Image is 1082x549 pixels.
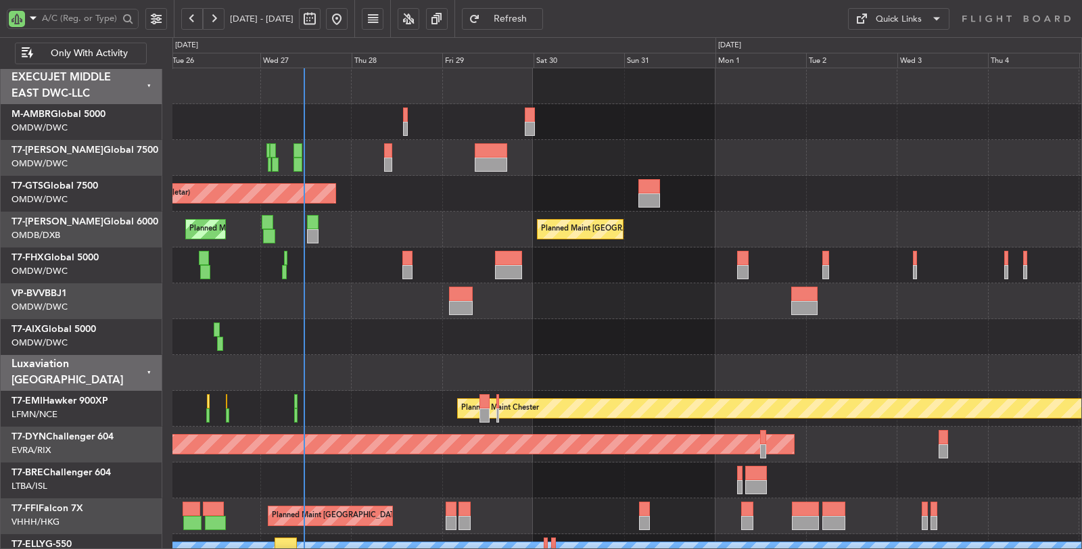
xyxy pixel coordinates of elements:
span: M-AMBR [11,110,51,119]
span: T7-FFI [11,504,39,513]
span: T7-EMI [11,396,43,406]
a: OMDW/DWC [11,193,68,206]
span: T7-FHX [11,253,44,262]
div: Planned Maint [GEOGRAPHIC_DATA] ([GEOGRAPHIC_DATA] Intl) [541,219,767,239]
div: Sun 31 [624,53,715,69]
a: OMDW/DWC [11,301,68,313]
span: Only With Activity [36,49,142,58]
a: T7-BREChallenger 604 [11,468,111,477]
a: T7-AIXGlobal 5000 [11,325,96,334]
span: T7-BRE [11,468,43,477]
span: [DATE] - [DATE] [230,13,293,25]
a: LTBA/ISL [11,480,47,492]
button: Only With Activity [15,43,147,64]
span: T7-[PERSON_NAME] [11,145,103,155]
div: Planned Maint [GEOGRAPHIC_DATA] ([GEOGRAPHIC_DATA] Intl) [272,506,498,526]
div: Tue 26 [170,53,261,69]
button: Refresh [462,8,543,30]
a: LFMN/NCE [11,408,57,421]
div: [DATE] [718,40,741,51]
a: EVRA/RIX [11,444,51,456]
a: OMDB/DXB [11,229,60,241]
div: Planned Maint Chester [461,398,539,419]
div: Sat 30 [534,53,625,69]
a: T7-EMIHawker 900XP [11,396,108,406]
div: Mon 1 [715,53,807,69]
a: VHHH/HKG [11,516,60,528]
span: T7-DYN [11,432,46,441]
div: Wed 27 [260,53,352,69]
a: T7-FFIFalcon 7X [11,504,83,513]
span: Refresh [483,14,538,24]
div: Tue 2 [806,53,897,69]
a: T7-GTSGlobal 7500 [11,181,98,191]
div: Fri 29 [442,53,534,69]
a: VP-BVVBBJ1 [11,289,67,298]
span: VP-BVV [11,289,45,298]
a: T7-ELLYG-550 [11,540,72,549]
a: OMDW/DWC [11,158,68,170]
a: OMDW/DWC [11,265,68,277]
span: T7-AIX [11,325,41,334]
a: OMDW/DWC [11,337,68,349]
div: Thu 4 [988,53,1079,69]
div: Thu 28 [352,53,443,69]
button: Quick Links [848,8,949,30]
a: T7-FHXGlobal 5000 [11,253,99,262]
input: A/C (Reg. or Type) [42,8,118,28]
a: M-AMBRGlobal 5000 [11,110,105,119]
span: T7-[PERSON_NAME] [11,217,103,226]
span: T7-ELLY [11,540,45,549]
span: T7-GTS [11,181,43,191]
div: Planned Maint [GEOGRAPHIC_DATA] ([GEOGRAPHIC_DATA] Intl) [189,219,415,239]
a: T7-DYNChallenger 604 [11,432,114,441]
div: [DATE] [175,40,198,51]
div: Quick Links [876,13,922,26]
div: Wed 3 [897,53,989,69]
a: T7-[PERSON_NAME]Global 6000 [11,217,158,226]
a: OMDW/DWC [11,122,68,134]
a: T7-[PERSON_NAME]Global 7500 [11,145,158,155]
